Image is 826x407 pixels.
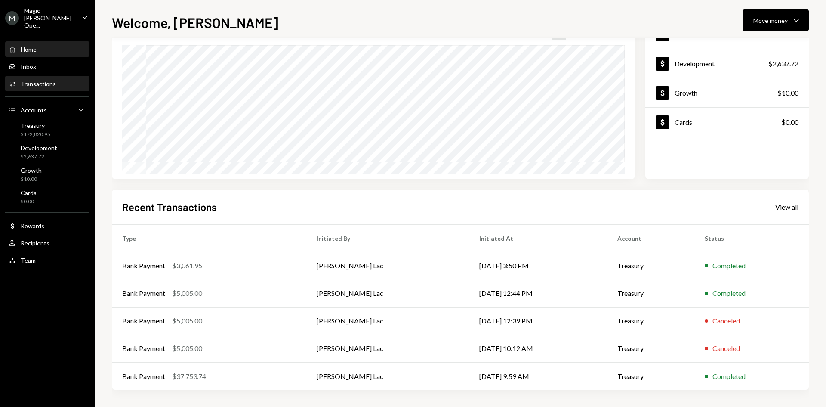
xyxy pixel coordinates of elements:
[675,59,715,68] div: Development
[112,14,278,31] h1: Welcome, [PERSON_NAME]
[21,63,36,70] div: Inbox
[306,224,469,252] th: Initiated By
[172,371,206,382] div: $37,753.74
[712,371,746,382] div: Completed
[607,335,694,362] td: Treasury
[607,280,694,307] td: Treasury
[5,11,19,25] div: M
[122,200,217,214] h2: Recent Transactions
[781,117,798,127] div: $0.00
[753,16,788,25] div: Move money
[172,288,202,298] div: $5,005.00
[5,59,89,74] a: Inbox
[607,307,694,335] td: Treasury
[172,343,202,354] div: $5,005.00
[21,153,57,161] div: $2,637.72
[712,288,746,298] div: Completed
[21,167,42,174] div: Growth
[5,142,89,162] a: Development$2,637.72
[743,9,809,31] button: Move money
[675,89,697,97] div: Growth
[21,176,42,183] div: $10.00
[607,362,694,390] td: Treasury
[775,203,798,211] div: View all
[5,119,89,140] a: Treasury$172,820.95
[469,362,607,390] td: [DATE] 9:59 AM
[21,189,37,196] div: Cards
[5,164,89,185] a: Growth$10.00
[645,78,809,107] a: Growth$10.00
[306,335,469,362] td: [PERSON_NAME] Lac
[21,144,57,152] div: Development
[712,261,746,271] div: Completed
[607,252,694,280] td: Treasury
[645,49,809,78] a: Development$2,637.72
[645,108,809,137] a: Cards$0.00
[607,224,694,252] th: Account
[122,371,165,382] div: Bank Payment
[122,261,165,271] div: Bank Payment
[469,224,607,252] th: Initiated At
[694,224,809,252] th: Status
[5,218,89,233] a: Rewards
[306,280,469,307] td: [PERSON_NAME] Lac
[469,307,607,335] td: [DATE] 12:39 PM
[21,198,37,205] div: $0.00
[469,280,607,307] td: [DATE] 12:44 PM
[306,362,469,390] td: [PERSON_NAME] Lac
[172,261,202,271] div: $3,061.95
[768,59,798,69] div: $2,637.72
[21,257,36,264] div: Team
[122,316,165,326] div: Bank Payment
[469,335,607,362] td: [DATE] 10:12 AM
[122,343,165,354] div: Bank Payment
[777,88,798,98] div: $10.00
[21,80,56,87] div: Transactions
[469,252,607,280] td: [DATE] 3:50 PM
[712,343,740,354] div: Canceled
[5,76,89,91] a: Transactions
[5,252,89,268] a: Team
[21,122,50,129] div: Treasury
[122,288,165,298] div: Bank Payment
[775,202,798,211] a: View all
[712,316,740,326] div: Canceled
[21,106,47,114] div: Accounts
[112,224,306,252] th: Type
[5,235,89,251] a: Recipients
[5,186,89,207] a: Cards$0.00
[5,41,89,57] a: Home
[21,131,50,138] div: $172,820.95
[21,46,37,53] div: Home
[21,239,49,247] div: Recipients
[306,307,469,335] td: [PERSON_NAME] Lac
[172,316,202,326] div: $5,005.00
[675,118,692,126] div: Cards
[306,252,469,280] td: [PERSON_NAME] Lac
[5,102,89,118] a: Accounts
[24,7,75,29] div: Magic [PERSON_NAME] Ope...
[21,222,44,230] div: Rewards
